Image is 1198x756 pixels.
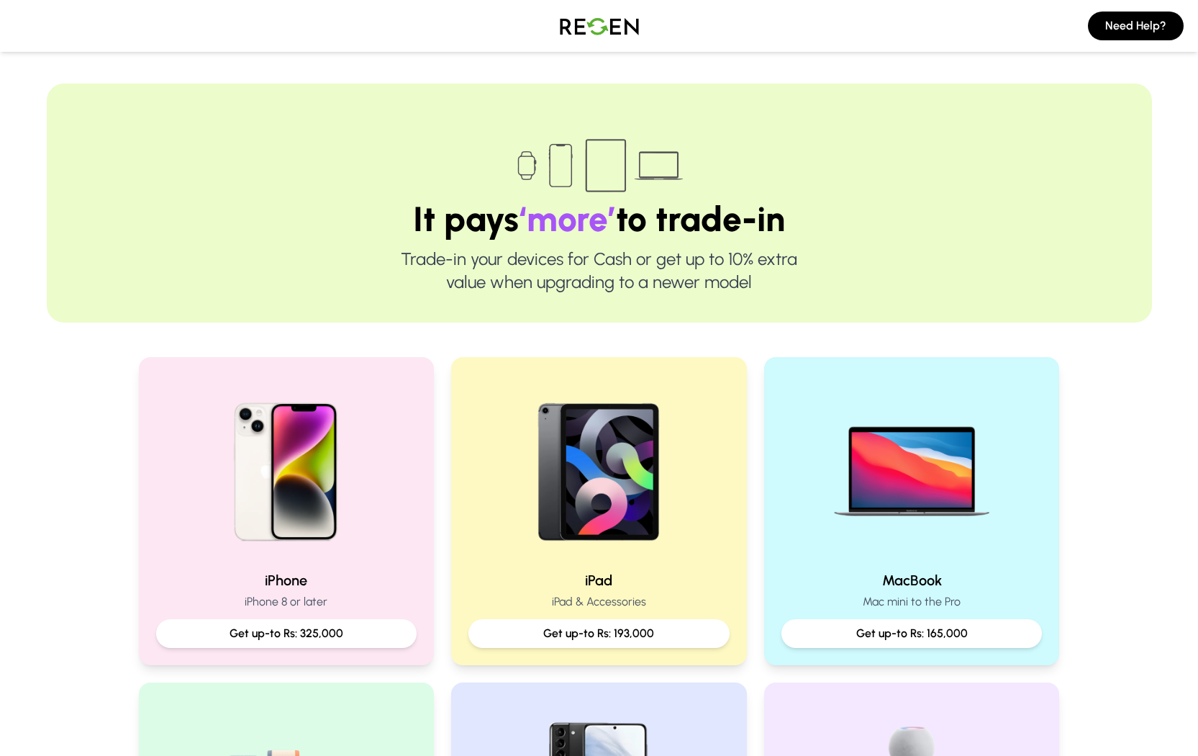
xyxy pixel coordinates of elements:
[194,374,378,559] img: iPhone
[519,198,616,240] span: ‘more’
[168,625,406,642] p: Get up-to Rs: 325,000
[549,6,650,46] img: Logo
[1088,12,1184,40] button: Need Help?
[93,202,1106,236] h1: It pays to trade-in
[781,570,1043,590] h2: MacBook
[793,625,1031,642] p: Get up-to Rs: 165,000
[781,593,1043,611] p: Mac mini to the Pro
[156,593,417,611] p: iPhone 8 or later
[507,374,691,559] img: iPad
[468,593,730,611] p: iPad & Accessories
[156,570,417,590] h2: iPhone
[509,130,689,202] img: Trade-in devices
[820,374,1004,559] img: MacBook
[93,248,1106,294] p: Trade-in your devices for Cash or get up to 10% extra value when upgrading to a newer model
[480,625,718,642] p: Get up-to Rs: 193,000
[468,570,730,590] h2: iPad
